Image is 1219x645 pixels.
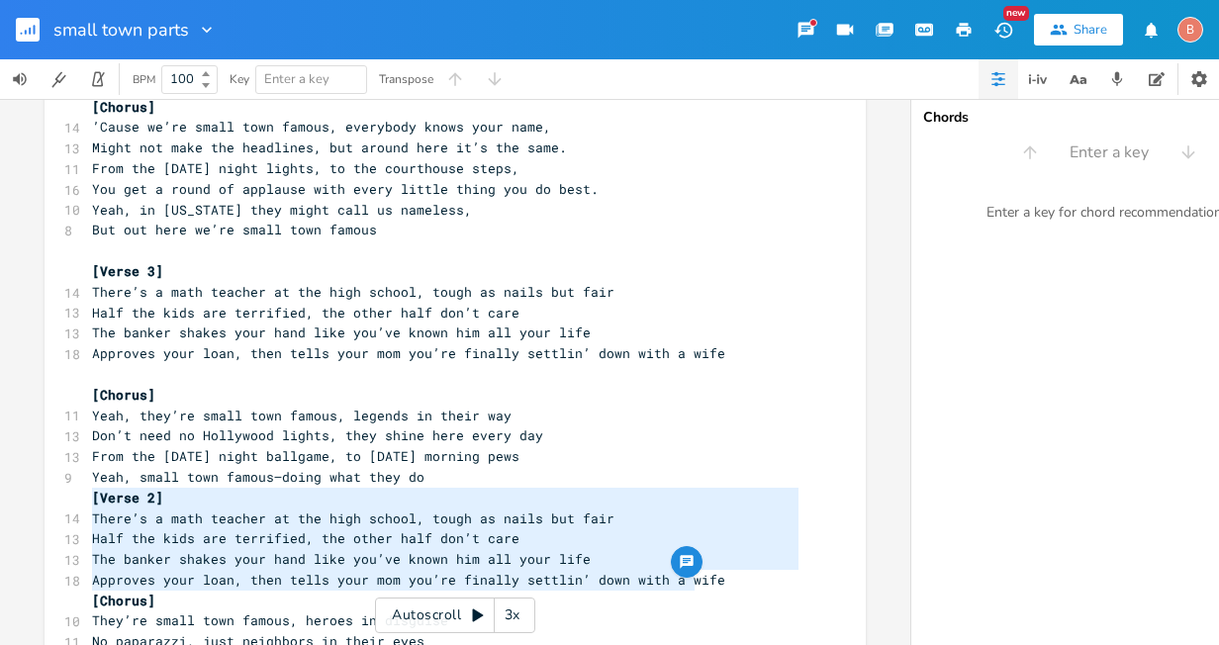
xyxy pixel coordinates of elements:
[92,386,155,404] span: [Chorus]
[92,201,472,219] span: Yeah, in [US_STATE] they might call us nameless,
[92,571,725,589] span: Approves your loan, then tells your mom you’re finally settlin’ down with a wife
[1070,141,1149,164] span: Enter a key
[1177,7,1203,52] button: B
[92,159,519,177] span: From the [DATE] night lights, to the courthouse steps,
[264,70,329,88] span: Enter a key
[230,73,249,85] div: Key
[92,323,591,341] span: The banker shakes your hand like you’ve known him all your life
[92,550,591,568] span: The banker shakes your hand like you’ve known him all your life
[92,447,519,465] span: From the [DATE] night ballgame, to [DATE] morning pews
[375,598,535,633] div: Autoscroll
[92,529,519,547] span: Half the kids are terrified, the other half don’t care
[92,304,519,322] span: Half the kids are terrified, the other half don’t care
[92,426,543,444] span: Don’t need no Hollywood lights, they shine here every day
[92,118,551,136] span: ’Cause we’re small town famous, everybody knows your name,
[92,221,377,238] span: But out here we’re small town famous
[92,592,155,609] span: [Chorus]
[495,598,530,633] div: 3x
[92,180,599,198] span: You get a round of applause with every little thing you do best.
[1034,14,1123,46] button: Share
[53,21,189,39] span: small town parts
[133,74,155,85] div: BPM
[379,73,433,85] div: Transpose
[92,611,448,629] span: They’re small town famous, heroes in disguise
[1003,6,1029,21] div: New
[92,344,725,362] span: Approves your loan, then tells your mom you’re finally settlin’ down with a wife
[92,489,163,507] span: [Verse 2]
[92,262,163,280] span: [Verse 3]
[92,283,614,301] span: There’s a math teacher at the high school, tough as nails but fair
[92,138,567,156] span: Might not make the headlines, but around here it’s the same.
[1177,17,1203,43] div: bjb3598
[92,98,155,116] span: [Chorus]
[92,407,512,424] span: Yeah, they’re small town famous, legends in their way
[1074,21,1107,39] div: Share
[984,12,1023,47] button: New
[92,509,614,527] span: There’s a math teacher at the high school, tough as nails but fair
[92,468,424,486] span: Yeah, small town famous—doing what they do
